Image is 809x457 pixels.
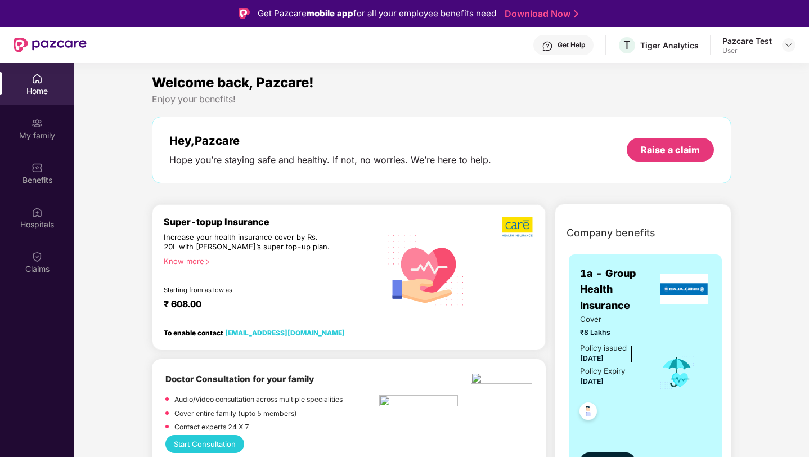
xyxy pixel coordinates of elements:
div: Get Help [558,41,585,50]
img: svg+xml;base64,PHN2ZyB4bWxucz0iaHR0cDovL3d3dy53My5vcmcvMjAwMC9zdmciIHhtbG5zOnhsaW5rPSJodHRwOi8vd3... [380,222,473,316]
a: Download Now [505,8,575,20]
div: Super-topup Insurance [164,216,380,227]
img: svg+xml;base64,PHN2ZyB4bWxucz0iaHR0cDovL3d3dy53My5vcmcvMjAwMC9zdmciIHdpZHRoPSI0OC45NDMiIGhlaWdodD... [574,399,602,427]
span: [DATE] [580,354,604,362]
img: pngtree-physiotherapy-physiotherapist-rehab-disability-stretching-png-image_6063262.png [379,395,458,410]
img: svg+xml;base64,PHN2ZyBpZD0iSG9tZSIgeG1sbnM9Imh0dHA6Ly93d3cudzMub3JnLzIwMDAvc3ZnIiB3aWR0aD0iMjAiIG... [32,73,43,84]
div: Tiger Analytics [640,40,699,51]
img: svg+xml;base64,PHN2ZyBpZD0iQmVuZWZpdHMiIHhtbG5zPSJodHRwOi8vd3d3LnczLm9yZy8yMDAwL3N2ZyIgd2lkdGg9Ij... [32,162,43,173]
span: Welcome back, Pazcare! [152,74,314,91]
p: Cover entire family (upto 5 members) [174,408,297,419]
img: icon [659,353,695,391]
img: svg+xml;base64,PHN2ZyBpZD0iSGVscC0zMngzMiIgeG1sbnM9Imh0dHA6Ly93d3cudzMub3JnLzIwMDAvc3ZnIiB3aWR0aD... [542,41,553,52]
b: Doctor Consultation for your family [165,374,314,384]
img: New Pazcare Logo [14,38,87,52]
div: Raise a claim [641,144,700,156]
img: insurerLogo [660,274,708,304]
p: Audio/Video consultation across multiple specialities [174,394,343,405]
span: right [204,259,210,265]
img: svg+xml;base64,PHN2ZyB3aWR0aD0iMjAiIGhlaWdodD0iMjAiIHZpZXdCb3g9IjAgMCAyMCAyMCIgZmlsbD0ibm9uZSIgeG... [32,118,43,129]
div: Starting from as low as [164,286,332,294]
div: To enable contact [164,329,345,337]
img: b5dec4f62d2307b9de63beb79f102df3.png [502,216,534,238]
div: Policy Expiry [580,365,625,377]
div: Enjoy your benefits! [152,93,732,105]
div: ₹ 608.00 [164,298,368,312]
strong: mobile app [307,8,353,19]
div: Increase your health insurance cover by Rs. 20L with [PERSON_NAME]’s super top-up plan. [164,232,331,252]
button: Start Consultation [165,435,244,452]
span: 1a - Group Health Insurance [580,266,657,313]
img: svg+xml;base64,PHN2ZyBpZD0iRHJvcGRvd24tMzJ4MzIiIHhtbG5zPSJodHRwOi8vd3d3LnczLm9yZy8yMDAwL3N2ZyIgd2... [784,41,793,50]
a: [EMAIL_ADDRESS][DOMAIN_NAME] [225,329,345,337]
span: [DATE] [580,377,604,386]
span: Company benefits [567,225,655,241]
p: Contact experts 24 X 7 [174,422,249,432]
div: Hey, Pazcare [169,134,491,147]
span: T [623,38,631,52]
span: ₹8 Lakhs [580,327,644,338]
img: svg+xml;base64,PHN2ZyBpZD0iQ2xhaW0iIHhtbG5zPSJodHRwOi8vd3d3LnczLm9yZy8yMDAwL3N2ZyIgd2lkdGg9IjIwIi... [32,251,43,262]
div: Know more [164,257,373,265]
div: Get Pazcare for all your employee benefits need [258,7,496,20]
img: Logo [239,8,250,19]
img: physica%20-%20Edited.png [471,373,532,387]
div: User [722,46,772,55]
img: svg+xml;base64,PHN2ZyBpZD0iSG9zcGl0YWxzIiB4bWxucz0iaHR0cDovL3d3dy53My5vcmcvMjAwMC9zdmciIHdpZHRoPS... [32,207,43,218]
span: Cover [580,313,644,325]
div: Pazcare Test [722,35,772,46]
img: Stroke [574,8,578,20]
div: Policy issued [580,342,627,354]
div: Hope you’re staying safe and healthy. If not, no worries. We’re here to help. [169,154,491,166]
